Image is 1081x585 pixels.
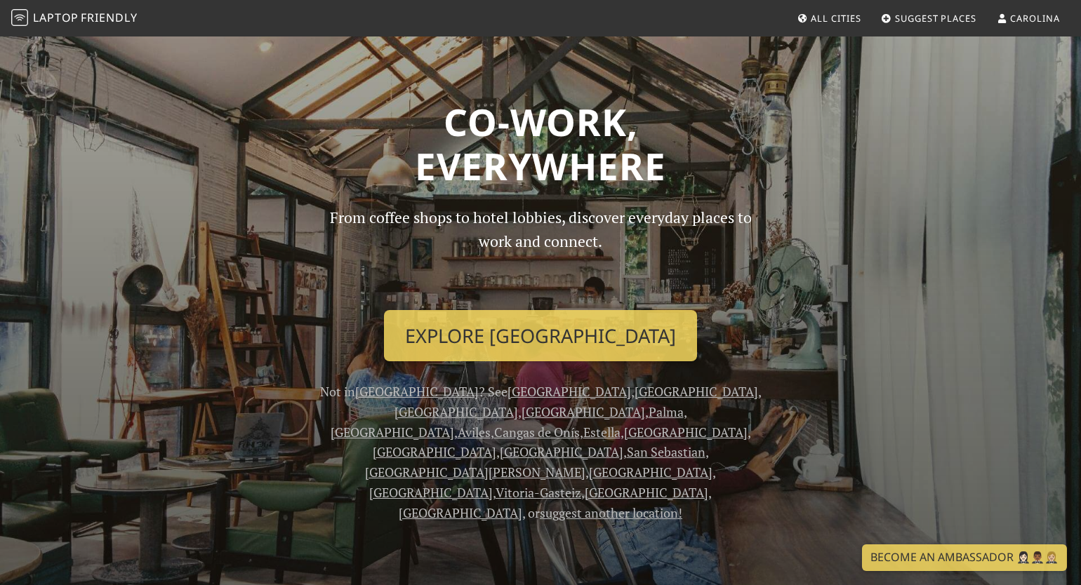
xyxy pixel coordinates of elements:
a: Suggest Places [875,6,982,31]
a: Become an Ambassador 🤵🏻‍♀️🤵🏾‍♂️🤵🏼‍♀️ [862,544,1067,571]
a: All Cities [792,6,867,31]
a: Carolina [991,6,1066,31]
a: suggest another location! [540,504,682,521]
h1: Co-work, Everywhere [86,100,995,189]
p: From coffee shops to hotel lobbies, discover everyday places to work and connect. [317,206,764,299]
a: San Sebastian [627,443,705,460]
a: [GEOGRAPHIC_DATA] [369,484,493,501]
a: [GEOGRAPHIC_DATA] [635,383,758,400]
span: All Cities [811,12,861,25]
a: [GEOGRAPHIC_DATA] [331,424,454,441]
a: [GEOGRAPHIC_DATA] [399,504,522,521]
a: Palma [649,403,684,420]
a: [GEOGRAPHIC_DATA] [522,403,645,420]
a: [GEOGRAPHIC_DATA] [500,443,623,460]
span: Friendly [81,10,137,25]
a: [GEOGRAPHIC_DATA] [624,424,748,441]
a: [GEOGRAPHIC_DATA] [394,403,518,420]
a: [GEOGRAPHIC_DATA][PERSON_NAME] [365,464,585,480]
a: [GEOGRAPHIC_DATA] [373,443,496,460]
a: [GEOGRAPHIC_DATA] [355,383,479,400]
a: Explore [GEOGRAPHIC_DATA] [384,310,697,362]
span: Suggest Places [895,12,976,25]
a: [GEOGRAPHIC_DATA] [508,383,631,400]
img: LaptopFriendly [11,9,28,26]
span: Not in ? See , , , , , , , , , , , , , , , , , , , or [320,383,762,521]
a: [GEOGRAPHIC_DATA] [585,484,708,501]
a: LaptopFriendly LaptopFriendly [11,6,138,31]
a: Aviles [458,424,491,441]
span: Laptop [33,10,79,25]
a: Estella [583,424,621,441]
a: Cangas de Onís [494,424,580,441]
a: Vitoria-Gasteiz [496,484,581,501]
span: Carolina [1010,12,1059,25]
a: [GEOGRAPHIC_DATA] [589,464,712,480]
